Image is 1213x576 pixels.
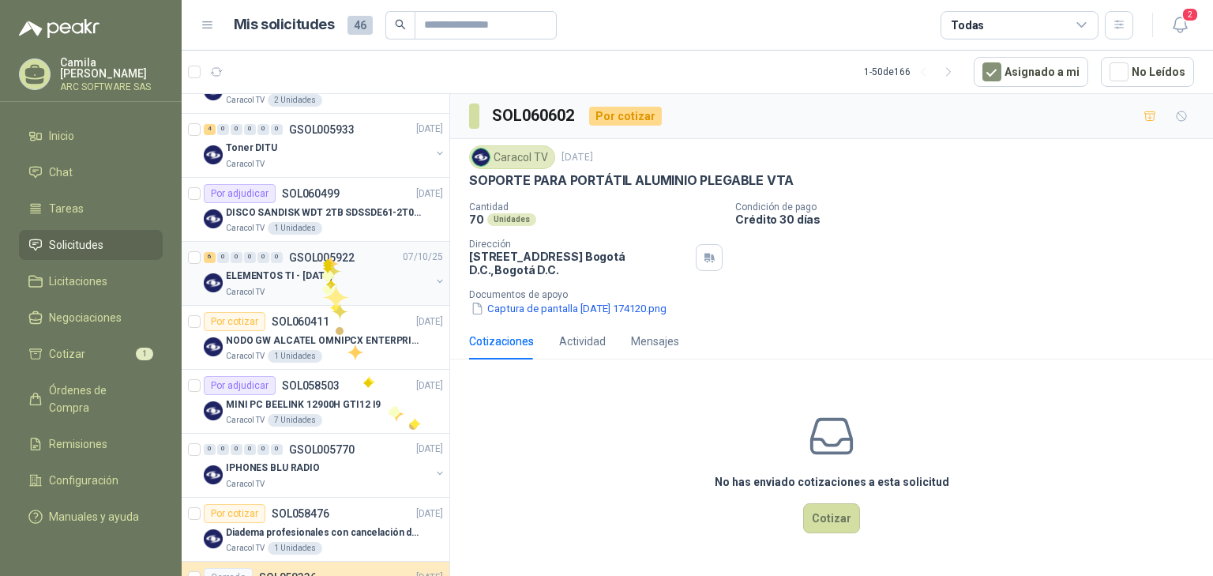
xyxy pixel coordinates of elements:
a: Por adjudicarSOL058503[DATE] Company LogoMINI PC BEELINK 12900H GTI12 I9Caracol TV7 Unidades [182,370,449,434]
div: 7 Unidades [268,414,322,427]
a: Chat [19,157,163,187]
div: 4 [204,124,216,135]
a: 6 0 0 0 0 0 GSOL00592207/10/25 Company LogoELEMENTOS TI - [DATE]Caracol TV [204,248,446,299]
p: [STREET_ADDRESS] Bogotá D.C. , Bogotá D.C. [469,250,689,277]
div: Cotizaciones [469,333,534,350]
div: 1 - 50 de 166 [864,59,961,85]
p: Caracol TV [226,222,265,235]
p: 07/10/25 [403,250,443,265]
p: Dirección [469,239,689,250]
span: Chat [49,164,73,181]
div: 0 [257,252,269,263]
img: Company Logo [204,465,223,484]
p: SOL060499 [282,188,340,199]
p: Caracol TV [226,94,265,107]
p: Diadema profesionales con cancelación de ruido en micrófono [226,525,422,540]
div: 0 [217,124,229,135]
p: [DATE] [416,506,443,521]
div: 0 [231,444,242,455]
a: Órdenes de Compra [19,375,163,423]
p: SOL058476 [272,508,329,519]
button: 2 [1166,11,1194,40]
span: Cotizar [49,345,85,363]
p: Caracol TV [226,158,265,171]
div: 0 [204,444,216,455]
img: Company Logo [204,273,223,292]
img: Company Logo [204,209,223,228]
div: Por cotizar [589,107,662,126]
p: Caracol TV [226,414,265,427]
p: Camila [PERSON_NAME] [60,57,163,79]
div: 6 [204,252,216,263]
p: SOPORTE PARA PORTÁTIL ALUMINIO PLEGABLE VTA [469,172,794,189]
a: Por cotizarSOL058476[DATE] Company LogoDiadema profesionales con cancelación de ruido en micrófon... [182,498,449,562]
p: Documentos de apoyo [469,289,1207,300]
img: Company Logo [204,401,223,420]
span: search [395,19,406,30]
p: NODO GW ALCATEL OMNIPCX ENTERPRISE SIP [226,333,422,348]
p: Caracol TV [226,478,265,491]
span: Configuración [49,472,118,489]
span: Órdenes de Compra [49,382,148,416]
p: [DATE] [416,186,443,201]
div: Unidades [487,213,536,226]
p: MINI PC BEELINK 12900H GTI12 I9 [226,397,381,412]
div: 0 [257,444,269,455]
div: Mensajes [631,333,679,350]
a: Licitaciones [19,266,163,296]
a: 0 0 0 0 0 0 GSOL005770[DATE] Company LogoIPHONES BLU RADIOCaracol TV [204,440,446,491]
span: Licitaciones [49,273,107,290]
div: Por cotizar [204,504,265,523]
div: 0 [231,252,242,263]
button: No Leídos [1101,57,1194,87]
div: Por cotizar [204,312,265,331]
a: Tareas [19,194,163,224]
a: Configuración [19,465,163,495]
button: Captura de pantalla [DATE] 174120.png [469,300,668,317]
p: Condición de pago [735,201,1207,213]
a: Por cotizarSOL060411[DATE] Company LogoNODO GW ALCATEL OMNIPCX ENTERPRISE SIPCaracol TV1 Unidades [182,306,449,370]
h1: Mis solicitudes [234,13,335,36]
button: Asignado a mi [974,57,1088,87]
p: Toner DITU [226,141,277,156]
div: Por adjudicar [204,376,276,395]
div: 0 [271,124,283,135]
p: ELEMENTOS TI - [DATE] [226,269,332,284]
span: Remisiones [49,435,107,453]
p: SOL060411 [272,316,329,327]
img: Company Logo [472,149,490,166]
p: ARC SOFTWARE SAS [60,82,163,92]
div: Actividad [559,333,606,350]
img: Company Logo [204,337,223,356]
div: 0 [217,252,229,263]
div: 0 [231,124,242,135]
p: [DATE] [416,442,443,457]
h3: SOL060602 [492,104,576,128]
span: 46 [347,16,373,35]
p: SOL058503 [282,380,340,391]
div: Todas [951,17,984,34]
span: 2 [1181,7,1199,22]
div: 0 [271,252,283,263]
p: 70 [469,213,484,226]
div: 0 [271,444,283,455]
p: Caracol TV [226,542,265,555]
p: DISCO SANDISK WDT 2TB SDSSDE61-2T00-G25 [226,205,422,220]
p: Caracol TV [226,286,265,299]
button: Cotizar [803,503,860,533]
p: GSOL005933 [289,124,355,135]
a: 4 0 0 0 0 0 GSOL005933[DATE] Company LogoToner DITUCaracol TV [204,120,446,171]
a: Manuales y ayuda [19,502,163,532]
a: Negociaciones [19,303,163,333]
span: Tareas [49,200,84,217]
div: 0 [244,252,256,263]
a: Por adjudicarSOL060499[DATE] Company LogoDISCO SANDISK WDT 2TB SDSSDE61-2T00-G25Caracol TV1 Unidades [182,178,449,242]
p: Cantidad [469,201,723,213]
div: 1 Unidades [268,542,322,555]
span: Solicitudes [49,236,103,254]
a: Remisiones [19,429,163,459]
div: 0 [257,124,269,135]
span: Manuales y ayuda [49,508,139,525]
span: 1 [136,348,153,360]
span: Inicio [49,127,74,145]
